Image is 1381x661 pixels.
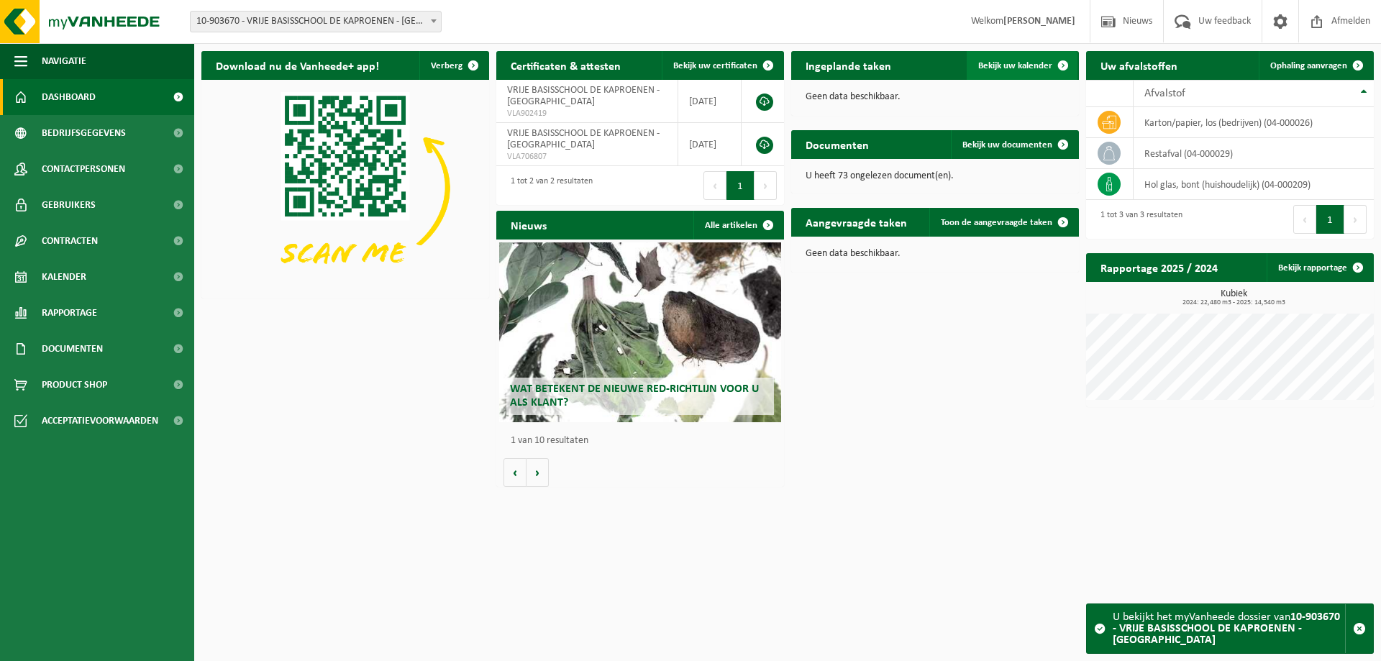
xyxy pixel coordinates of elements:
p: 1 van 10 resultaten [511,436,777,446]
h2: Nieuws [496,211,561,239]
div: 1 tot 3 van 3 resultaten [1093,204,1182,235]
button: Vorige [503,458,527,487]
a: Toon de aangevraagde taken [929,208,1077,237]
span: Bekijk uw documenten [962,140,1052,150]
h2: Aangevraagde taken [791,208,921,236]
h3: Kubiek [1093,289,1374,306]
button: Previous [1293,205,1316,234]
button: Previous [703,171,726,200]
img: Download de VHEPlus App [201,80,489,296]
span: 10-903670 - VRIJE BASISSCHOOL DE KAPROENEN - KAPRIJKE [191,12,441,32]
button: Verberg [419,51,488,80]
span: Contracten [42,223,98,259]
button: Next [1344,205,1367,234]
p: Geen data beschikbaar. [806,92,1065,102]
a: Alle artikelen [693,211,783,240]
div: U bekijkt het myVanheede dossier van [1113,604,1345,653]
span: Afvalstof [1144,88,1185,99]
button: Next [755,171,777,200]
a: Bekijk uw kalender [967,51,1077,80]
a: Bekijk rapportage [1267,253,1372,282]
a: Wat betekent de nieuwe RED-richtlijn voor u als klant? [499,242,781,422]
h2: Download nu de Vanheede+ app! [201,51,393,79]
a: Ophaling aanvragen [1259,51,1372,80]
span: Wat betekent de nieuwe RED-richtlijn voor u als klant? [510,383,759,409]
h2: Documenten [791,130,883,158]
button: 1 [1316,205,1344,234]
span: Bekijk uw kalender [978,61,1052,70]
p: Geen data beschikbaar. [806,249,1065,259]
span: Contactpersonen [42,151,125,187]
span: Bekijk uw certificaten [673,61,757,70]
td: karton/papier, los (bedrijven) (04-000026) [1134,107,1374,138]
h2: Certificaten & attesten [496,51,635,79]
span: VRIJE BASISSCHOOL DE KAPROENEN - [GEOGRAPHIC_DATA] [507,85,660,107]
span: Bedrijfsgegevens [42,115,126,151]
strong: [PERSON_NAME] [1003,16,1075,27]
h2: Ingeplande taken [791,51,906,79]
h2: Uw afvalstoffen [1086,51,1192,79]
strong: 10-903670 - VRIJE BASISSCHOOL DE KAPROENEN - [GEOGRAPHIC_DATA] [1113,611,1340,646]
span: Product Shop [42,367,107,403]
span: Gebruikers [42,187,96,223]
span: Dashboard [42,79,96,115]
span: Ophaling aanvragen [1270,61,1347,70]
span: Kalender [42,259,86,295]
span: Toon de aangevraagde taken [941,218,1052,227]
a: Bekijk uw documenten [951,130,1077,159]
td: [DATE] [678,123,742,166]
button: Volgende [527,458,549,487]
button: 1 [726,171,755,200]
td: restafval (04-000029) [1134,138,1374,169]
div: 1 tot 2 van 2 resultaten [503,170,593,201]
span: VLA902419 [507,108,667,119]
span: 10-903670 - VRIJE BASISSCHOOL DE KAPROENEN - KAPRIJKE [190,11,442,32]
span: Documenten [42,331,103,367]
span: Rapportage [42,295,97,331]
span: VLA706807 [507,151,667,163]
td: [DATE] [678,80,742,123]
h2: Rapportage 2025 / 2024 [1086,253,1232,281]
td: hol glas, bont (huishoudelijk) (04-000209) [1134,169,1374,200]
p: U heeft 73 ongelezen document(en). [806,171,1065,181]
span: 2024: 22,480 m3 - 2025: 14,540 m3 [1093,299,1374,306]
a: Bekijk uw certificaten [662,51,783,80]
span: Acceptatievoorwaarden [42,403,158,439]
span: Verberg [431,61,462,70]
span: VRIJE BASISSCHOOL DE KAPROENEN - [GEOGRAPHIC_DATA] [507,128,660,150]
span: Navigatie [42,43,86,79]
